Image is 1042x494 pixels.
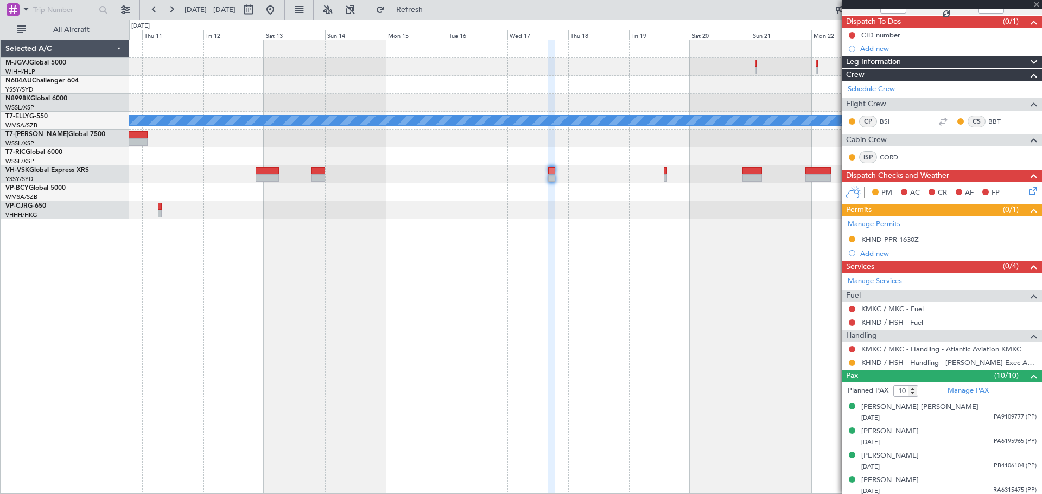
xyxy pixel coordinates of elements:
[880,117,904,126] a: BSI
[203,30,264,40] div: Fri 12
[12,21,118,39] button: All Aircraft
[5,78,32,84] span: N604AU
[5,121,37,130] a: WMSA/SZB
[861,414,880,422] span: [DATE]
[994,461,1037,471] span: PB4106104 (PP)
[5,203,46,209] a: VP-CJRG-650
[846,134,887,146] span: Cabin Crew
[994,437,1037,446] span: PA6195965 (PP)
[131,22,150,31] div: [DATE]
[861,426,919,437] div: [PERSON_NAME]
[846,56,901,68] span: Leg Information
[690,30,751,40] div: Sat 20
[846,69,865,81] span: Crew
[861,344,1021,354] a: KMKC / MKC - Handling - Atlantic Aviation KMKC
[861,402,979,413] div: [PERSON_NAME] [PERSON_NAME]
[994,370,1019,381] span: (10/10)
[5,95,30,102] span: N8998K
[386,30,447,40] div: Mon 15
[968,116,986,127] div: CS
[5,104,34,112] a: WSSL/XSP
[5,95,67,102] a: N8998KGlobal 6000
[861,318,923,327] a: KHND / HSH - Fuel
[5,60,29,66] span: M-JGVJ
[881,188,892,198] span: PM
[848,84,895,95] a: Schedule Crew
[185,5,236,15] span: [DATE] - [DATE]
[325,30,386,40] div: Sun 14
[371,1,436,18] button: Refresh
[5,149,26,156] span: T7-RIC
[965,188,974,198] span: AF
[938,188,947,198] span: CR
[387,6,433,14] span: Refresh
[447,30,507,40] div: Tue 16
[848,276,902,287] a: Manage Services
[861,304,924,313] a: KMKC / MKC - Fuel
[861,463,880,471] span: [DATE]
[860,44,1037,53] div: Add new
[848,219,900,230] a: Manage Permits
[846,16,901,28] span: Dispatch To-Dos
[1003,16,1019,27] span: (0/1)
[5,211,37,219] a: VHHH/HKG
[5,167,29,174] span: VH-VSK
[861,475,919,486] div: [PERSON_NAME]
[5,139,34,147] a: WSSL/XSP
[5,78,79,84] a: N604AUChallenger 604
[988,117,1013,126] a: BBT
[5,185,29,191] span: VP-BCY
[880,152,904,162] a: CORD
[5,203,28,209] span: VP-CJR
[264,30,325,40] div: Sat 13
[846,98,886,111] span: Flight Crew
[5,157,34,165] a: WSSL/XSP
[992,188,1000,198] span: FP
[751,30,811,40] div: Sun 21
[861,30,900,40] div: CID number
[910,188,920,198] span: AC
[5,113,29,120] span: T7-ELLY
[5,175,33,183] a: YSSY/SYD
[811,30,872,40] div: Mon 22
[507,30,568,40] div: Wed 17
[846,290,861,302] span: Fuel
[5,193,37,201] a: WMSA/SZB
[1003,204,1019,215] span: (0/1)
[5,113,48,120] a: T7-ELLYG-550
[5,149,62,156] a: T7-RICGlobal 6000
[860,249,1037,258] div: Add new
[846,204,872,216] span: Permits
[848,386,888,396] label: Planned PAX
[629,30,690,40] div: Fri 19
[5,131,105,138] a: T7-[PERSON_NAME]Global 7500
[846,261,874,273] span: Services
[859,151,877,163] div: ISP
[861,451,919,461] div: [PERSON_NAME]
[28,26,115,34] span: All Aircraft
[1003,260,1019,272] span: (0/4)
[5,131,68,138] span: T7-[PERSON_NAME]
[5,60,66,66] a: M-JGVJGlobal 5000
[861,358,1037,367] a: KHND / HSH - Handling - [PERSON_NAME] Exec Arpt KHND / HSH
[948,386,989,396] a: Manage PAX
[846,370,858,382] span: Pax
[861,438,880,446] span: [DATE]
[846,170,949,182] span: Dispatch Checks and Weather
[846,330,877,342] span: Handling
[859,116,877,127] div: CP
[142,30,203,40] div: Thu 11
[5,68,35,76] a: WIHH/HLP
[33,2,96,18] input: Trip Number
[568,30,629,40] div: Thu 18
[5,167,89,174] a: VH-VSKGlobal Express XRS
[861,235,919,244] div: KHND PPR 1630Z
[5,185,66,191] a: VP-BCYGlobal 5000
[994,413,1037,422] span: PA9109777 (PP)
[5,86,33,94] a: YSSY/SYD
